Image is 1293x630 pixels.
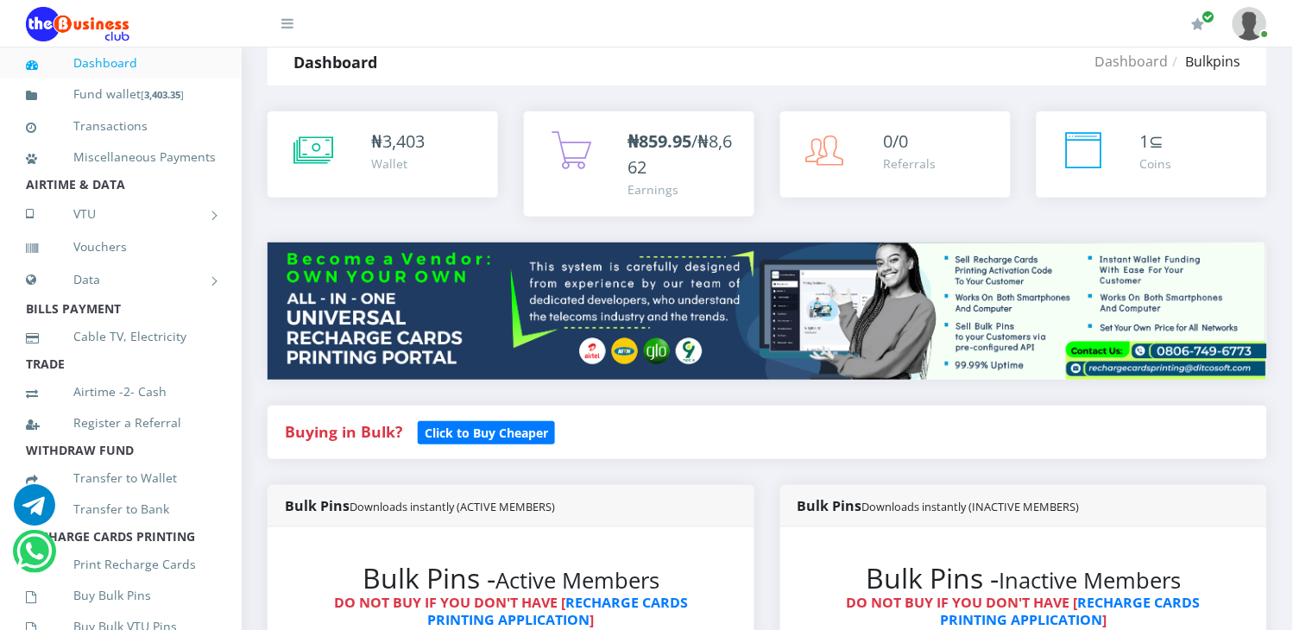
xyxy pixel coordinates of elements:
a: 0/0 Referrals [780,111,1011,198]
small: Downloads instantly (ACTIVE MEMBERS) [350,499,555,514]
a: Miscellaneous Payments [26,137,216,177]
a: ₦3,403 Wallet [268,111,498,198]
div: Earnings [628,180,737,198]
div: Wallet [371,154,425,173]
a: Transfer to Wallet [26,458,216,498]
img: multitenant_rcp.png [268,243,1267,380]
strong: DO NOT BUY IF YOU DON'T HAVE [ ] [847,593,1201,628]
a: Chat for support [14,497,55,526]
small: Active Members [495,565,659,595]
span: 1 [1140,129,1150,153]
img: User [1233,7,1267,41]
small: [ ] [141,88,184,101]
h2: Bulk Pins - [302,562,720,595]
small: Downloads instantly (INACTIVE MEMBERS) [862,499,1080,514]
a: Register a Referral [26,403,216,443]
b: 3,403.35 [144,88,180,101]
a: Vouchers [26,227,216,267]
small: Inactive Members [1000,565,1182,595]
span: Renew/Upgrade Subscription [1202,10,1215,23]
div: ⊆ [1140,129,1172,154]
span: 3,403 [382,129,425,153]
span: /₦8,662 [628,129,732,179]
div: Coins [1140,154,1172,173]
a: Transactions [26,106,216,146]
a: Print Recharge Cards [26,545,216,584]
a: Fund wallet[3,403.35] [26,74,216,115]
li: Bulkpins [1169,51,1241,72]
a: Chat for support [16,544,52,572]
a: VTU [26,192,216,236]
a: Buy Bulk Pins [26,576,216,615]
strong: Bulk Pins [798,496,1080,515]
a: Cable TV, Electricity [26,317,216,356]
span: 0/0 [884,129,909,153]
strong: Dashboard [293,52,377,72]
a: RECHARGE CARDS PRINTING APPLICATION [428,593,689,628]
a: Airtime -2- Cash [26,372,216,412]
div: ₦ [371,129,425,154]
a: ₦859.95/₦8,662 Earnings [524,111,754,217]
strong: Bulk Pins [285,496,555,515]
a: Data [26,258,216,301]
b: Click to Buy Cheaper [425,425,548,441]
div: Referrals [884,154,937,173]
strong: Buying in Bulk? [285,421,402,442]
img: Logo [26,7,129,41]
i: Renew/Upgrade Subscription [1192,17,1205,31]
a: Click to Buy Cheaper [418,421,555,442]
a: Dashboard [26,43,216,83]
b: ₦859.95 [628,129,691,153]
a: Dashboard [1095,52,1169,71]
a: Transfer to Bank [26,489,216,529]
a: RECHARGE CARDS PRINTING APPLICATION [941,593,1202,628]
h2: Bulk Pins - [815,562,1233,595]
strong: DO NOT BUY IF YOU DON'T HAVE [ ] [334,593,688,628]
